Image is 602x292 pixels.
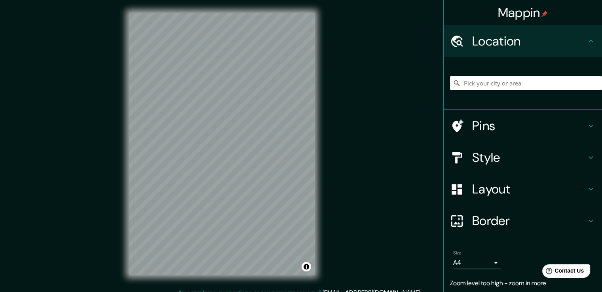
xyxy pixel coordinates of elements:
[444,205,602,237] div: Border
[444,25,602,57] div: Location
[450,76,602,90] input: Pick your city or area
[472,213,586,229] h4: Border
[444,173,602,205] div: Layout
[498,5,548,21] h4: Mappin
[129,13,315,275] canvas: Map
[541,11,548,17] img: pin-icon.png
[444,110,602,142] div: Pins
[302,262,311,271] button: Toggle attribution
[532,261,593,283] iframe: Help widget launcher
[444,142,602,173] div: Style
[472,118,586,134] h4: Pins
[472,181,586,197] h4: Layout
[472,33,586,49] h4: Location
[472,150,586,165] h4: Style
[450,279,596,288] p: Zoom level too high - zoom in more
[453,256,501,269] div: A4
[453,250,461,256] label: Size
